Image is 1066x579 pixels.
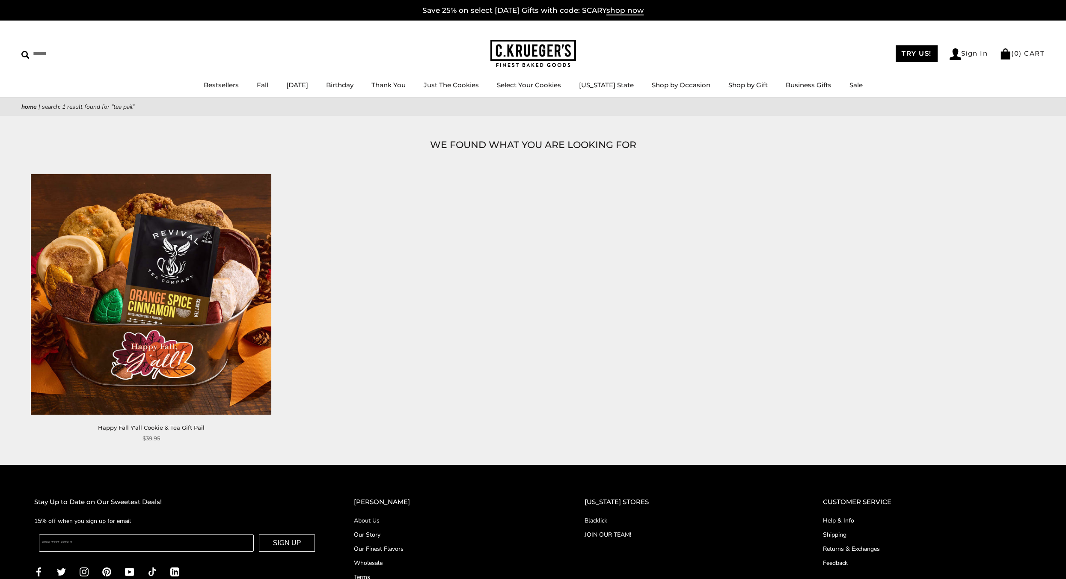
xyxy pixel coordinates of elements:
[424,81,479,89] a: Just The Cookies
[354,516,550,525] a: About Us
[950,48,961,60] img: Account
[21,51,30,59] img: Search
[34,567,43,576] a: Facebook
[39,103,40,111] span: |
[57,567,66,576] a: Twitter
[21,103,37,111] a: Home
[286,81,308,89] a: [DATE]
[98,424,205,431] a: Happy Fall Y'all Cookie & Tea Gift Pail
[326,81,353,89] a: Birthday
[1000,49,1045,57] a: (0) CART
[34,137,1032,153] h1: WE FOUND WHAT YOU ARE LOOKING FOR
[823,530,1032,539] a: Shipping
[728,81,768,89] a: Shop by Gift
[170,567,179,576] a: LinkedIn
[42,103,134,111] span: Search: 1 result found for "tea pail"
[585,530,789,539] a: JOIN OUR TEAM!
[102,567,111,576] a: Pinterest
[31,174,271,415] img: Happy Fall Y'all Cookie & Tea Gift Pail
[148,567,157,576] a: TikTok
[371,81,406,89] a: Thank You
[950,48,988,60] a: Sign In
[125,567,134,576] a: YouTube
[896,45,938,62] a: TRY US!
[34,497,320,508] h2: Stay Up to Date on Our Sweetest Deals!
[823,558,1032,567] a: Feedback
[585,497,789,508] h2: [US_STATE] STORES
[497,81,561,89] a: Select Your Cookies
[490,40,576,68] img: C.KRUEGER'S
[849,81,863,89] a: Sale
[422,6,644,15] a: Save 25% on select [DATE] Gifts with code: SCARYshop now
[21,102,1045,112] nav: breadcrumbs
[354,530,550,539] a: Our Story
[21,47,123,60] input: Search
[786,81,831,89] a: Business Gifts
[1014,49,1019,57] span: 0
[606,6,644,15] span: shop now
[823,497,1032,508] h2: CUSTOMER SERVICE
[1000,48,1011,59] img: Bag
[39,534,254,552] input: Enter your email
[354,558,550,567] a: Wholesale
[585,516,789,525] a: Blacklick
[204,81,239,89] a: Bestsellers
[259,534,315,552] button: SIGN UP
[354,497,550,508] h2: [PERSON_NAME]
[80,567,89,576] a: Instagram
[257,81,268,89] a: Fall
[354,544,550,553] a: Our Finest Flavors
[823,516,1032,525] a: Help & Info
[652,81,710,89] a: Shop by Occasion
[823,544,1032,553] a: Returns & Exchanges
[143,434,160,443] span: $39.95
[34,516,320,526] p: 15% off when you sign up for email
[579,81,634,89] a: [US_STATE] State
